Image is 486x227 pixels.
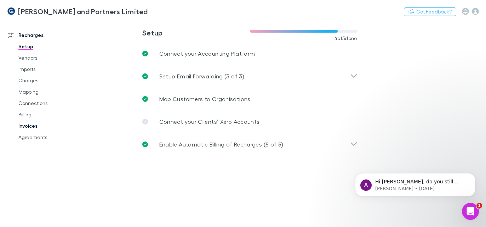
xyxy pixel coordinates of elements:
p: Map Customers to Organisations [159,95,251,103]
a: Imports [11,63,91,75]
iframe: Intercom notifications message [344,158,486,208]
a: Connections [11,98,91,109]
p: Connect your Clients’ Xero Accounts [159,117,260,126]
iframe: Intercom live chat [462,203,479,220]
a: Connect your Accounting Platform [137,42,363,65]
p: Setup Email Forwarding (3 of 3) [159,72,244,81]
a: [PERSON_NAME] and Partners Limited [3,3,152,20]
button: Got Feedback? [404,7,456,16]
span: 1 [476,203,482,209]
h3: [PERSON_NAME] and Partners Limited [18,7,148,16]
img: Coates and Partners Limited's Logo [7,7,15,16]
div: Setup Email Forwarding (3 of 3) [137,65,363,88]
a: Agreements [11,132,91,143]
a: Map Customers to Organisations [137,88,363,110]
a: Setup [11,41,91,52]
p: Connect your Accounting Platform [159,49,255,58]
a: Mapping [11,86,91,98]
h3: Setup [142,28,250,37]
a: Charges [11,75,91,86]
a: Connect your Clients’ Xero Accounts [137,110,363,133]
a: Recharges [1,29,91,41]
span: 4 of 5 done [334,35,358,41]
a: Billing [11,109,91,120]
div: Enable Automatic Billing of Recharges (5 of 5) [137,133,363,156]
a: Invoices [11,120,91,132]
a: Vendors [11,52,91,63]
p: Enable Automatic Billing of Recharges (5 of 5) [159,140,284,149]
